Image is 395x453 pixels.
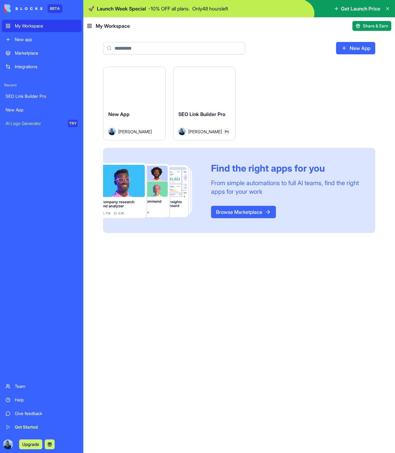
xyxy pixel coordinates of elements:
img: Avatar [108,128,116,135]
div: Give feedback [15,410,78,417]
a: My Workspace [2,20,81,32]
div: Integrations [15,64,78,70]
div: Team [15,383,78,389]
a: Upgrade [19,441,42,447]
div: AI Logo Generator [6,120,64,127]
img: Avatar [178,128,186,135]
a: Team [2,380,81,393]
a: New App [2,104,81,116]
p: Only 48 hours left [192,5,228,12]
span: SEO Link Builder Pro [178,111,225,117]
span: Launch Week Special [97,5,146,12]
div: Get Started [15,424,78,430]
span: Share & Earn [363,23,388,29]
div: Help [15,397,78,403]
span: Recent [2,83,81,88]
div: TRY [68,120,78,127]
span: 🚀 [88,5,94,12]
img: ACg8ocID4sZXUQ49oIj6yjTwxJKIjQdeAAPKfiyw3S63Rs9nw-o5cxw-dw=s96-c [3,439,13,449]
div: BETA [48,4,62,13]
a: Integrations [2,60,81,73]
img: Gmail_trouth.svg [225,130,229,133]
button: Share & Earn [352,21,391,31]
a: Help [2,394,81,406]
span: New App [108,111,130,117]
p: - 10 % OFF all plans. [148,5,190,12]
span: [PERSON_NAME] [118,128,152,135]
a: AI Logo GeneratorTRY [2,117,81,130]
span: Get Launch Price [341,5,380,12]
a: Give feedback [2,407,81,420]
div: Marketplace [15,50,78,56]
a: SEO Link Builder ProAvatar[PERSON_NAME] [173,67,236,140]
a: BETA [4,4,62,13]
a: New App [336,42,375,54]
div: Find the right apps for you [211,163,360,174]
div: New App [6,107,78,113]
button: Upgrade [19,439,42,449]
div: From simple automations to full AI teams, find the right apps for your work [211,179,360,196]
span: My Workspace [96,22,130,30]
span: [PERSON_NAME] [188,128,219,135]
a: SEO Link Builder Pro [2,90,81,102]
img: logo [4,4,43,13]
a: Marketplace [2,47,81,59]
div: My Workspace [15,23,78,29]
div: New app [15,36,78,43]
a: Browse Marketplace [211,206,276,218]
a: Get Started [2,421,81,433]
img: Frame_181_egmpey.png [103,163,201,218]
div: SEO Link Builder Pro [6,93,78,99]
a: New app [2,33,81,46]
a: New AppAvatar[PERSON_NAME] [103,67,166,140]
